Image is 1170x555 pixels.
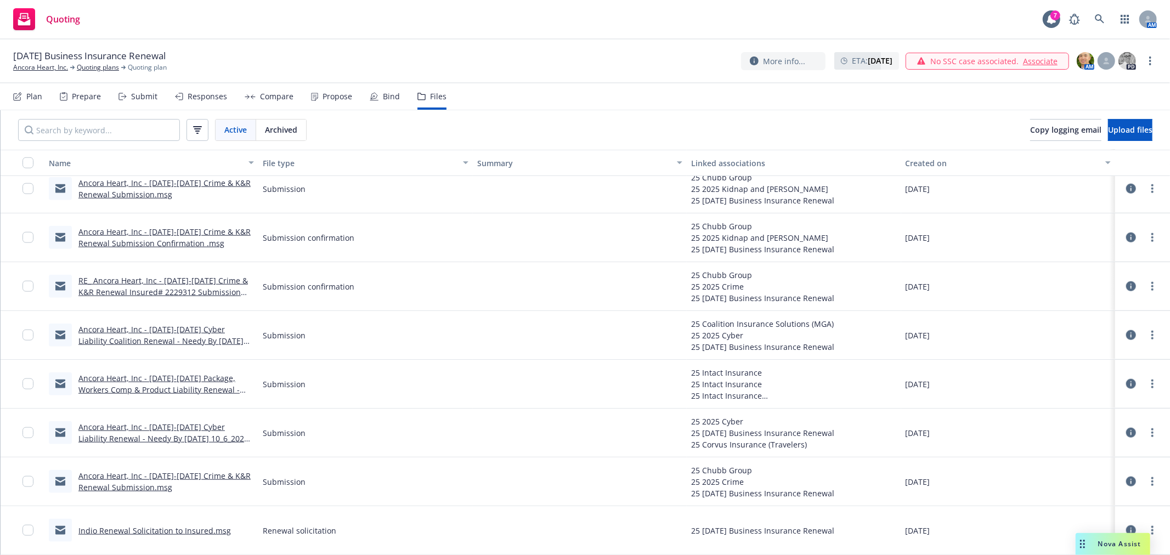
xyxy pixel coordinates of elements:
button: Copy logging email [1030,119,1101,141]
span: Submission [263,427,306,439]
div: Drag to move [1076,533,1089,555]
input: Toggle Row Selected [22,476,33,487]
a: more [1146,377,1159,390]
span: [DATE] [906,330,930,341]
div: 25 2025 Crime [691,476,834,488]
div: 25 [DATE] Business Insurance Renewal [691,427,834,439]
a: Ancora Heart, Inc - [DATE]-[DATE] Crime & K&R Renewal Submission Confirmation .msg [78,226,251,248]
a: Quoting [9,4,84,35]
span: Renewal solicitation [263,525,336,536]
div: 25 Chubb Group [691,269,834,281]
div: Plan [26,92,42,101]
img: photo [1118,52,1136,70]
span: ETA : [852,55,892,66]
span: [DATE] [906,525,930,536]
span: Submission confirmation [263,281,354,292]
button: Nova Assist [1076,533,1150,555]
span: [DATE] Business Insurance Renewal [13,49,166,63]
div: 25 [DATE] Business Insurance Renewal [691,292,834,304]
div: 25 Chubb Group [691,220,834,232]
div: Summary [477,157,670,169]
div: Created on [906,157,1099,169]
div: Linked associations [691,157,896,169]
div: Bind [383,92,400,101]
a: more [1146,182,1159,195]
span: More info... [763,55,805,67]
span: Submission confirmation [263,232,354,243]
button: Upload files [1108,119,1152,141]
div: File type [263,157,456,169]
input: Toggle Row Selected [22,330,33,341]
button: Linked associations [687,150,901,176]
a: Ancora Heart, Inc - [DATE]-[DATE] Crime & K&R Renewal Submission.msg [78,471,251,492]
span: Submission [263,330,306,341]
img: photo [1077,52,1094,70]
a: Ancora Heart, Inc - [DATE]-[DATE] Cyber Liability Coalition Renewal - Needy By [DATE] 10_6_2025 (... [78,324,244,358]
a: more [1144,54,1157,67]
a: more [1146,329,1159,342]
a: Indio Renewal Solicitation to Insured.msg [78,525,231,536]
div: 25 2025 Cyber [691,330,834,341]
div: 25 Coalition Insurance Solutions (MGA) [691,318,834,330]
a: RE_ Ancora Heart, Inc - [DATE]-[DATE] Crime & K&R Renewal Insured# 2229312 Submission Confirmatio... [78,275,248,309]
span: Archived [265,124,297,135]
span: [DATE] [906,476,930,488]
div: 25 2025 Kidnap and [PERSON_NAME] [691,183,834,195]
div: 25 2025 Cyber [691,416,834,427]
input: Select all [22,157,33,168]
div: Prepare [72,92,101,101]
span: [DATE] [906,281,930,292]
button: More info... [741,52,826,70]
button: Name [44,150,258,176]
a: Ancora Heart, Inc - [DATE]-[DATE] Package, Workers Comp & Product Liability Renewal - Needy By [D... [78,373,247,406]
div: Files [430,92,446,101]
div: 25 Intact Insurance [691,367,834,378]
div: Responses [188,92,227,101]
span: Active [224,124,247,135]
input: Toggle Row Selected [22,378,33,389]
div: 25 [DATE] Business Insurance Renewal [691,195,834,206]
div: 25 Chubb Group [691,172,834,183]
a: Ancora Heart, Inc - [DATE]-[DATE] Crime & K&R Renewal Submission.msg [78,178,251,200]
a: more [1146,475,1159,488]
span: Submission [263,378,306,390]
span: [DATE] [906,232,930,243]
a: Associate [1023,55,1058,67]
span: Submission [263,183,306,195]
input: Toggle Row Selected [22,232,33,243]
input: Toggle Row Selected [22,281,33,292]
a: more [1146,524,1159,537]
input: Search by keyword... [18,119,180,141]
span: Nova Assist [1098,539,1141,548]
a: more [1146,280,1159,293]
a: Report a Bug [1064,8,1086,30]
div: Propose [323,92,352,101]
div: 25 Intact Insurance [691,390,834,401]
span: [DATE] [906,427,930,439]
input: Toggle Row Selected [22,427,33,438]
a: more [1146,231,1159,244]
div: 25 [DATE] Business Insurance Renewal [691,488,834,499]
button: Created on [901,150,1115,176]
div: 25 Corvus Insurance (Travelers) [691,439,834,450]
div: Name [49,157,242,169]
input: Toggle Row Selected [22,525,33,536]
div: Submit [131,92,157,101]
span: [DATE] [906,378,930,390]
div: 25 [DATE] Business Insurance Renewal [691,525,834,536]
span: Copy logging email [1030,124,1101,135]
div: 25 Chubb Group [691,465,834,476]
div: 25 Intact Insurance [691,378,834,390]
a: more [1146,426,1159,439]
div: 7 [1050,10,1060,20]
div: 25 2025 Kidnap and [PERSON_NAME] [691,232,834,243]
a: Switch app [1114,8,1136,30]
span: Quoting [46,15,80,24]
input: Toggle Row Selected [22,183,33,194]
span: No SSC case associated. [930,55,1019,67]
button: Summary [473,150,687,176]
a: Search [1089,8,1111,30]
a: Quoting plans [77,63,119,72]
strong: [DATE] [868,55,892,66]
button: File type [258,150,472,176]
